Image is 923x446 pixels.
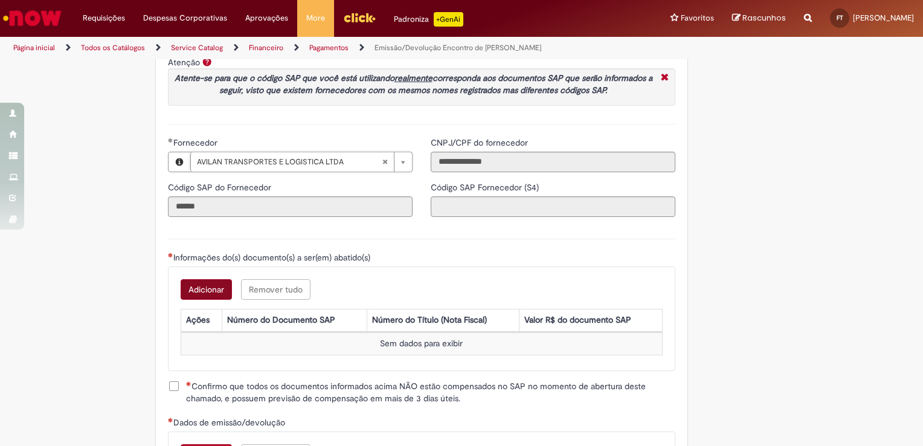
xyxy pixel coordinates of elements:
input: CNPJ/CPF do fornecedor [431,152,675,172]
span: Obrigatório Preenchido [168,138,173,143]
div: Padroniza [394,12,463,27]
label: Fornecedor [168,137,220,149]
input: Código SAP Fornecedor (S4) [431,196,675,217]
em: Atente-se para que o código SAP que você está utilizando corresponda aos documentos SAP que serão... [175,73,652,95]
a: Pagamentos [309,43,349,53]
u: realmente [394,73,433,83]
span: Aprovações [245,12,288,24]
td: Sem dados para exibir [181,332,662,355]
a: Todos os Catálogos [81,43,145,53]
span: Favoritos [681,12,714,24]
abbr: Limpar campo Fornecedor [376,152,394,172]
input: Código SAP do Fornecedor [168,196,413,217]
img: ServiceNow [1,6,63,30]
label: Somente leitura - CNPJ/CPF do fornecedor [431,137,530,149]
th: Número do Documento SAP [222,309,367,331]
img: click_logo_yellow_360x200.png [343,8,376,27]
button: Add a row for Informações do(s) documento(s) a ser(em) abatido(s) [181,279,232,300]
a: Emissão/Devolução Encontro de [PERSON_NAME] [375,43,541,53]
th: Ações [181,309,222,331]
span: Somente leitura - CNPJ/CPF do fornecedor [431,137,530,148]
span: Requisições [83,12,125,24]
span: Confirmo que todos os documentos informados acima NÃO estão compensados no SAP no momento de aber... [186,380,675,404]
span: Somente leitura - Fornecedor [173,137,220,148]
span: Ajuda para Atenção [200,57,214,66]
th: Número do Título (Nota Fiscal) [367,309,519,331]
span: Necessários [168,418,173,422]
span: More [306,12,325,24]
label: Somente leitura - Código SAP do Fornecedor [168,181,274,193]
span: Informações do(s) documento(s) a ser(em) abatido(s) [173,252,373,263]
a: AVILAN TRANSPORTES E LOGISTICA LTDALimpar campo Fornecedor [190,152,412,172]
span: Dados de emissão/devolução [173,417,288,428]
label: Atenção [168,57,200,68]
span: Necessários [186,381,191,386]
th: Valor R$ do documento SAP [519,309,663,331]
span: Necessários [168,253,173,257]
span: AVILAN TRANSPORTES E LOGISTICA LTDA [197,152,382,172]
i: Fechar More information Por question_atencao_sap [658,72,672,85]
span: FT [837,14,843,22]
p: +GenAi [434,12,463,27]
ul: Trilhas de página [9,37,606,59]
a: Service Catalog [171,43,223,53]
span: [PERSON_NAME] [853,13,914,23]
label: Somente leitura - Código SAP Fornecedor (S4) [431,181,541,193]
a: Financeiro [249,43,283,53]
span: Despesas Corporativas [143,12,227,24]
span: Somente leitura - Código SAP do Fornecedor [168,182,274,193]
a: Rascunhos [732,13,786,24]
a: Página inicial [13,43,55,53]
button: Fornecedor , Visualizar este registro AVILAN TRANSPORTES E LOGISTICA LTDA [169,152,190,172]
span: Somente leitura - Código SAP Fornecedor (S4) [431,182,541,193]
span: Rascunhos [742,12,786,24]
